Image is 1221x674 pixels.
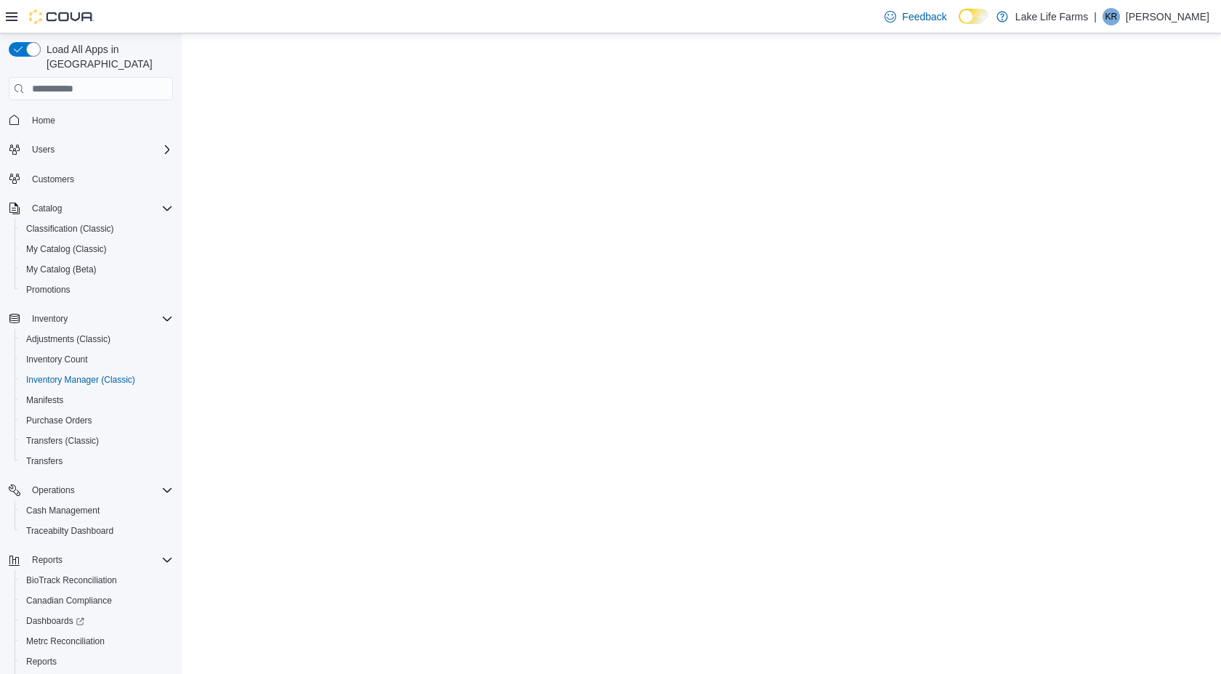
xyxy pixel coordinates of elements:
a: BioTrack Reconciliation [20,572,123,589]
button: Metrc Reconciliation [15,631,179,651]
span: Customers [32,174,74,185]
span: Inventory Manager (Classic) [26,374,135,386]
span: Inventory Manager (Classic) [20,371,173,389]
button: Catalog [26,200,68,217]
span: Operations [26,482,173,499]
span: Customers [26,170,173,188]
span: Classification (Classic) [20,220,173,237]
span: My Catalog (Beta) [26,264,97,275]
span: Adjustments (Classic) [20,330,173,348]
button: Reports [26,551,68,569]
span: Traceabilty Dashboard [26,525,113,537]
a: Manifests [20,391,69,409]
span: My Catalog (Classic) [20,240,173,258]
button: Promotions [15,280,179,300]
a: Transfers (Classic) [20,432,105,450]
button: Manifests [15,390,179,410]
a: Customers [26,171,80,188]
span: BioTrack Reconciliation [26,574,117,586]
img: Cova [29,9,94,24]
button: Classification (Classic) [15,219,179,239]
a: Transfers [20,452,68,470]
span: Dark Mode [959,24,959,25]
a: Adjustments (Classic) [20,330,116,348]
p: Lake Life Farms [1015,8,1088,25]
button: My Catalog (Beta) [15,259,179,280]
span: Dashboards [26,615,84,627]
span: Reports [32,554,63,566]
button: Reports [3,550,179,570]
span: Promotions [26,284,70,296]
span: Users [32,144,55,155]
span: Metrc Reconciliation [26,636,105,647]
button: Traceabilty Dashboard [15,521,179,541]
span: Traceabilty Dashboard [20,522,173,540]
span: Inventory Count [26,354,88,365]
span: Home [32,115,55,126]
a: My Catalog (Classic) [20,240,113,258]
span: Manifests [20,391,173,409]
button: Inventory Count [15,349,179,370]
span: Reports [26,656,57,667]
a: Dashboards [20,612,90,630]
a: Purchase Orders [20,412,98,429]
span: Inventory [26,310,173,328]
span: Reports [20,653,173,670]
span: Inventory [32,313,68,325]
a: Inventory Count [20,351,94,368]
span: Transfers [20,452,173,470]
a: Classification (Classic) [20,220,120,237]
span: Dashboards [20,612,173,630]
span: Catalog [26,200,173,217]
button: Users [3,139,179,160]
button: Transfers (Classic) [15,431,179,451]
p: [PERSON_NAME] [1126,8,1209,25]
a: Dashboards [15,611,179,631]
span: Operations [32,484,75,496]
span: Adjustments (Classic) [26,333,110,345]
button: Catalog [3,198,179,219]
span: Catalog [32,203,62,214]
button: Purchase Orders [15,410,179,431]
button: Cash Management [15,500,179,521]
span: Cash Management [20,502,173,519]
a: Cash Management [20,502,105,519]
a: Reports [20,653,63,670]
div: Kate Rossow [1103,8,1120,25]
button: Inventory Manager (Classic) [15,370,179,390]
span: Cash Management [26,505,100,516]
p: | [1094,8,1097,25]
button: Reports [15,651,179,672]
button: Inventory [3,309,179,329]
span: Metrc Reconciliation [20,633,173,650]
span: Canadian Compliance [26,595,112,606]
button: Adjustments (Classic) [15,329,179,349]
button: Users [26,141,60,158]
span: My Catalog (Classic) [26,243,107,255]
button: My Catalog (Classic) [15,239,179,259]
span: Feedback [902,9,946,24]
button: Canadian Compliance [15,590,179,611]
span: Transfers (Classic) [26,435,99,447]
button: Transfers [15,451,179,471]
span: Classification (Classic) [26,223,114,235]
span: Promotions [20,281,173,299]
a: Home [26,112,61,129]
span: Users [26,141,173,158]
span: Manifests [26,394,63,406]
a: Inventory Manager (Classic) [20,371,141,389]
a: Canadian Compliance [20,592,118,609]
span: Transfers [26,455,63,467]
button: BioTrack Reconciliation [15,570,179,590]
a: My Catalog (Beta) [20,261,102,278]
span: My Catalog (Beta) [20,261,173,278]
span: Inventory Count [20,351,173,368]
span: Load All Apps in [GEOGRAPHIC_DATA] [41,42,173,71]
span: BioTrack Reconciliation [20,572,173,589]
button: Operations [3,480,179,500]
button: Inventory [26,310,73,328]
button: Customers [3,168,179,190]
span: KR [1105,8,1118,25]
span: Home [26,110,173,129]
a: Traceabilty Dashboard [20,522,119,540]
